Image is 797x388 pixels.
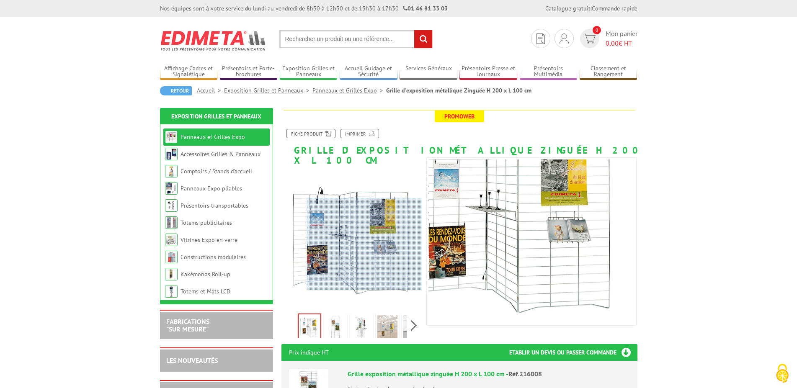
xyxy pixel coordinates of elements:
[325,315,346,341] img: grille_exposition_metallique_zinguee_216008_1.jpg
[160,25,267,56] img: Edimeta
[165,285,178,298] img: Totems et Mâts LCD
[606,39,619,47] span: 0,00
[224,87,312,94] a: Exposition Grilles et Panneaux
[181,219,232,226] a: Totems publicitaires
[165,199,178,212] img: Présentoirs transportables
[435,110,484,122] span: Promoweb
[400,65,457,79] a: Services Généraux
[165,182,178,195] img: Panneaux Expo pliables
[340,65,397,79] a: Accueil Guidage et Sécurité
[165,148,178,160] img: Accessoires Grilles & Panneaux
[289,344,329,361] p: Prix indiqué HT
[160,4,448,13] div: Nos équipes sont à votre service du lundi au vendredi de 8h30 à 12h30 et de 13h30 à 17h30
[459,65,517,79] a: Présentoirs Presse et Journaux
[593,26,601,34] span: 0
[386,86,531,95] li: Grille d'exposition métallique Zinguée H 200 x L 100 cm
[606,39,637,48] span: € HT
[166,317,209,333] a: FABRICATIONS"Sur Mesure"
[348,369,630,379] div: Grille exposition métallique zinguée H 200 x L 100 cm -
[772,363,793,384] img: Cookies (fenêtre modale)
[383,91,635,342] img: panneaux_et_grilles_216008.jpg
[165,216,178,229] img: Totems publicitaires
[165,251,178,263] img: Constructions modulaires
[220,65,278,79] a: Présentoirs et Porte-brochures
[299,314,320,340] img: panneaux_et_grilles_216008.jpg
[165,234,178,246] img: Vitrines Expo en verre
[592,5,637,12] a: Commande rapide
[536,33,545,44] img: devis rapide
[181,150,261,158] a: Accessoires Grilles & Panneaux
[351,315,371,341] img: grille_exposition_metallique_zinguee_216008.jpg
[181,236,237,244] a: Vitrines Expo en verre
[181,185,242,192] a: Panneaux Expo pliables
[312,87,386,94] a: Panneaux et Grilles Expo
[377,315,397,341] img: grille_exposition_metallique_zinguee_216008_3.jpg
[165,165,178,177] img: Comptoirs / Stands d'accueil
[181,288,230,295] a: Totems et Mâts LCD
[410,319,418,332] span: Next
[181,202,248,209] a: Présentoirs transportables
[520,65,578,79] a: Présentoirs Multimédia
[181,270,230,278] a: Kakémonos Roll-up
[414,30,432,48] input: rechercher
[181,167,252,175] a: Comptoirs / Stands d'accueil
[197,87,224,94] a: Accueil
[578,29,637,48] a: devis rapide 0 Mon panier 0,00€ HT
[166,356,218,365] a: LES NOUVEAUTÉS
[545,4,637,13] div: |
[508,370,542,378] span: Réf.216008
[181,253,246,261] a: Constructions modulaires
[583,34,596,44] img: devis rapide
[768,360,797,388] button: Cookies (fenêtre modale)
[286,129,335,138] a: Fiche produit
[160,65,218,79] a: Affichage Cadres et Signalétique
[165,268,178,280] img: Kakémonos Roll-up
[279,30,433,48] input: Rechercher un produit ou une référence...
[580,65,637,79] a: Classement et Rangement
[403,315,423,341] img: grille_exposition_metallique_zinguee_216008_4.jpg
[181,133,245,141] a: Panneaux et Grilles Expo
[171,113,261,120] a: Exposition Grilles et Panneaux
[160,86,192,95] a: Retour
[606,29,637,48] span: Mon panier
[280,65,338,79] a: Exposition Grilles et Panneaux
[560,33,569,44] img: devis rapide
[403,5,448,12] strong: 01 46 81 33 03
[165,131,178,143] img: Panneaux et Grilles Expo
[545,5,591,12] a: Catalogue gratuit
[340,129,379,138] a: Imprimer
[509,344,637,361] h3: Etablir un devis ou passer commande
